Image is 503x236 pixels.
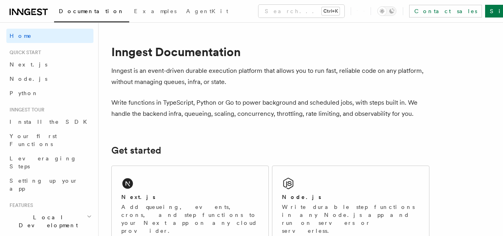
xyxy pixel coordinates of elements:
[258,5,344,18] button: Search...Ctrl+K
[282,193,321,201] h2: Node.js
[6,115,93,129] a: Install the SDK
[409,5,482,18] a: Contact sales
[10,155,77,170] span: Leveraging Steps
[121,193,155,201] h2: Next.js
[6,151,93,174] a: Leveraging Steps
[10,90,39,96] span: Python
[6,72,93,86] a: Node.js
[181,2,233,21] a: AgentKit
[111,45,429,59] h1: Inngest Documentation
[111,97,429,119] p: Write functions in TypeScript, Python or Go to power background and scheduled jobs, with steps bu...
[282,203,419,235] p: Write durable step functions in any Node.js app and run on servers or serverless.
[10,32,32,40] span: Home
[54,2,129,22] a: Documentation
[6,86,93,100] a: Python
[10,61,47,68] span: Next.js
[111,145,161,156] a: Get started
[121,203,259,235] p: Add queueing, events, crons, and step functions to your Next app on any cloud provider.
[10,177,78,192] span: Setting up your app
[6,129,93,151] a: Your first Functions
[129,2,181,21] a: Examples
[6,210,93,232] button: Local Development
[111,65,429,88] p: Inngest is an event-driven durable execution platform that allows you to run fast, reliable code ...
[6,57,93,72] a: Next.js
[6,49,41,56] span: Quick start
[6,202,33,209] span: Features
[6,107,45,113] span: Inngest tour
[322,7,340,15] kbd: Ctrl+K
[377,6,396,16] button: Toggle dark mode
[6,174,93,196] a: Setting up your app
[10,119,92,125] span: Install the SDK
[6,213,87,229] span: Local Development
[59,8,124,14] span: Documentation
[10,76,47,82] span: Node.js
[134,8,177,14] span: Examples
[186,8,228,14] span: AgentKit
[10,133,57,147] span: Your first Functions
[6,29,93,43] a: Home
